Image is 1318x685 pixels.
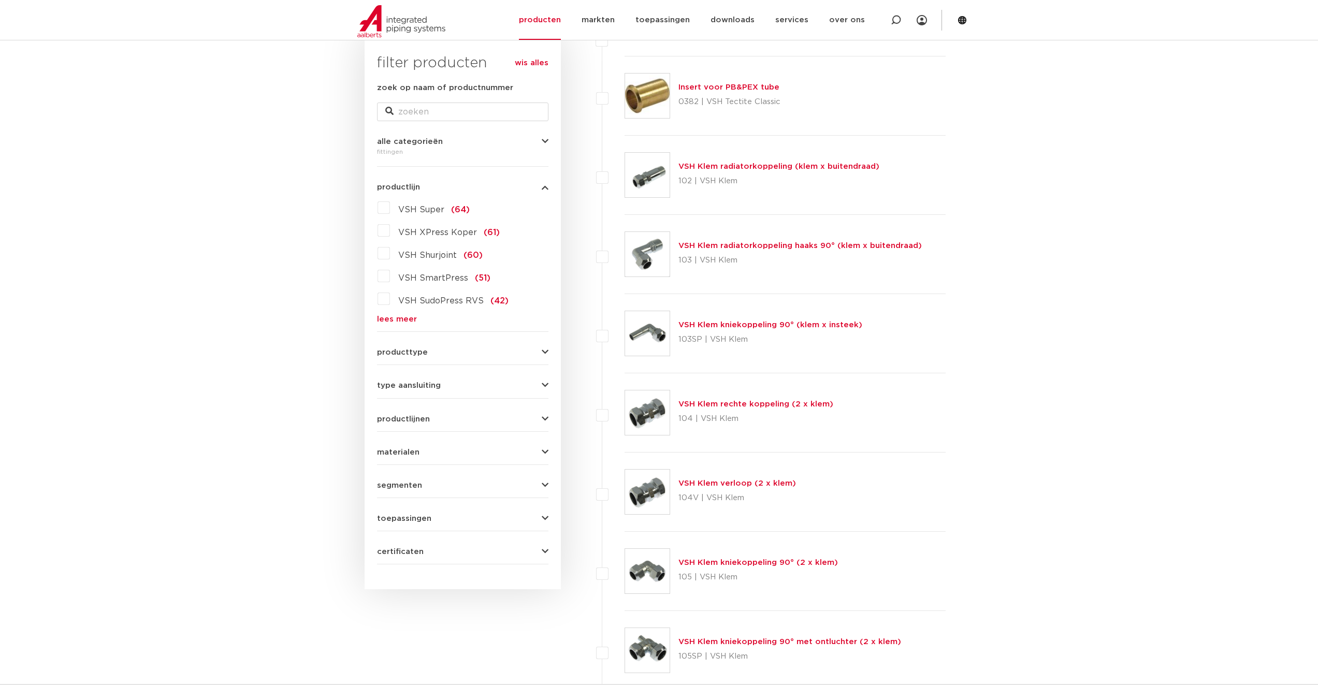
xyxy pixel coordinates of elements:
[377,315,548,323] a: lees meer
[377,515,548,522] button: toepassingen
[678,331,862,348] p: 103SP | VSH Klem
[678,173,879,190] p: 102 | VSH Klem
[377,448,548,456] button: materialen
[888,32,946,48] p: 920 resultaten
[490,297,509,305] span: (42)
[678,321,862,329] a: VSH Klem kniekoppeling 90° (klem x insteek)
[398,228,477,237] span: VSH XPress Koper
[678,83,779,91] a: Insert voor PB&PEX tube
[377,415,548,423] button: productlijnen
[377,382,548,389] button: type aansluiting
[678,638,901,646] a: VSH Klem kniekoppeling 90° met ontluchter (2 x klem)
[377,548,548,556] button: certificaten
[475,274,490,282] span: (51)
[678,94,780,110] p: 0382 | VSH Tectite Classic
[377,548,424,556] span: certificaten
[377,482,548,489] button: segmenten
[678,252,922,269] p: 103 | VSH Klem
[625,470,670,514] img: Thumbnail for VSH Klem verloop (2 x klem)
[625,311,670,356] img: Thumbnail for VSH Klem kniekoppeling 90° (klem x insteek)
[377,138,443,145] span: alle categorieën
[678,400,833,408] a: VSH Klem rechte koppeling (2 x klem)
[377,82,513,94] label: zoek op naam of productnummer
[625,549,670,593] img: Thumbnail for VSH Klem kniekoppeling 90° (2 x klem)
[377,53,548,74] h3: filter producten
[398,251,457,259] span: VSH Shurjoint
[484,228,500,237] span: (61)
[377,138,548,145] button: alle categorieën
[377,515,431,522] span: toepassingen
[678,163,879,170] a: VSH Klem radiatorkoppeling (klem x buitendraad)
[625,232,670,276] img: Thumbnail for VSH Klem radiatorkoppeling haaks 90° (klem x buitendraad)
[398,297,484,305] span: VSH SudoPress RVS
[377,103,548,121] input: zoeken
[678,242,922,250] a: VSH Klem radiatorkoppeling haaks 90° (klem x buitendraad)
[377,183,548,191] button: productlijn
[377,482,422,489] span: segmenten
[377,348,428,356] span: producttype
[678,479,796,487] a: VSH Klem verloop (2 x klem)
[678,559,838,566] a: VSH Klem kniekoppeling 90° (2 x klem)
[377,145,548,158] div: fittingen
[451,206,470,214] span: (64)
[678,411,833,427] p: 104 | VSH Klem
[377,348,548,356] button: producttype
[625,628,670,673] img: Thumbnail for VSH Klem kniekoppeling 90° met ontluchter (2 x klem)
[398,274,468,282] span: VSH SmartPress
[377,448,419,456] span: materialen
[515,57,548,69] a: wis alles
[625,74,670,118] img: Thumbnail for Insert voor PB&PEX tube
[464,251,483,259] span: (60)
[377,183,420,191] span: productlijn
[625,390,670,435] img: Thumbnail for VSH Klem rechte koppeling (2 x klem)
[678,648,901,665] p: 105SP | VSH Klem
[377,415,430,423] span: productlijnen
[377,382,441,389] span: type aansluiting
[625,153,670,197] img: Thumbnail for VSH Klem radiatorkoppeling (klem x buitendraad)
[678,569,838,586] p: 105 | VSH Klem
[678,490,796,506] p: 104V | VSH Klem
[398,206,444,214] span: VSH Super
